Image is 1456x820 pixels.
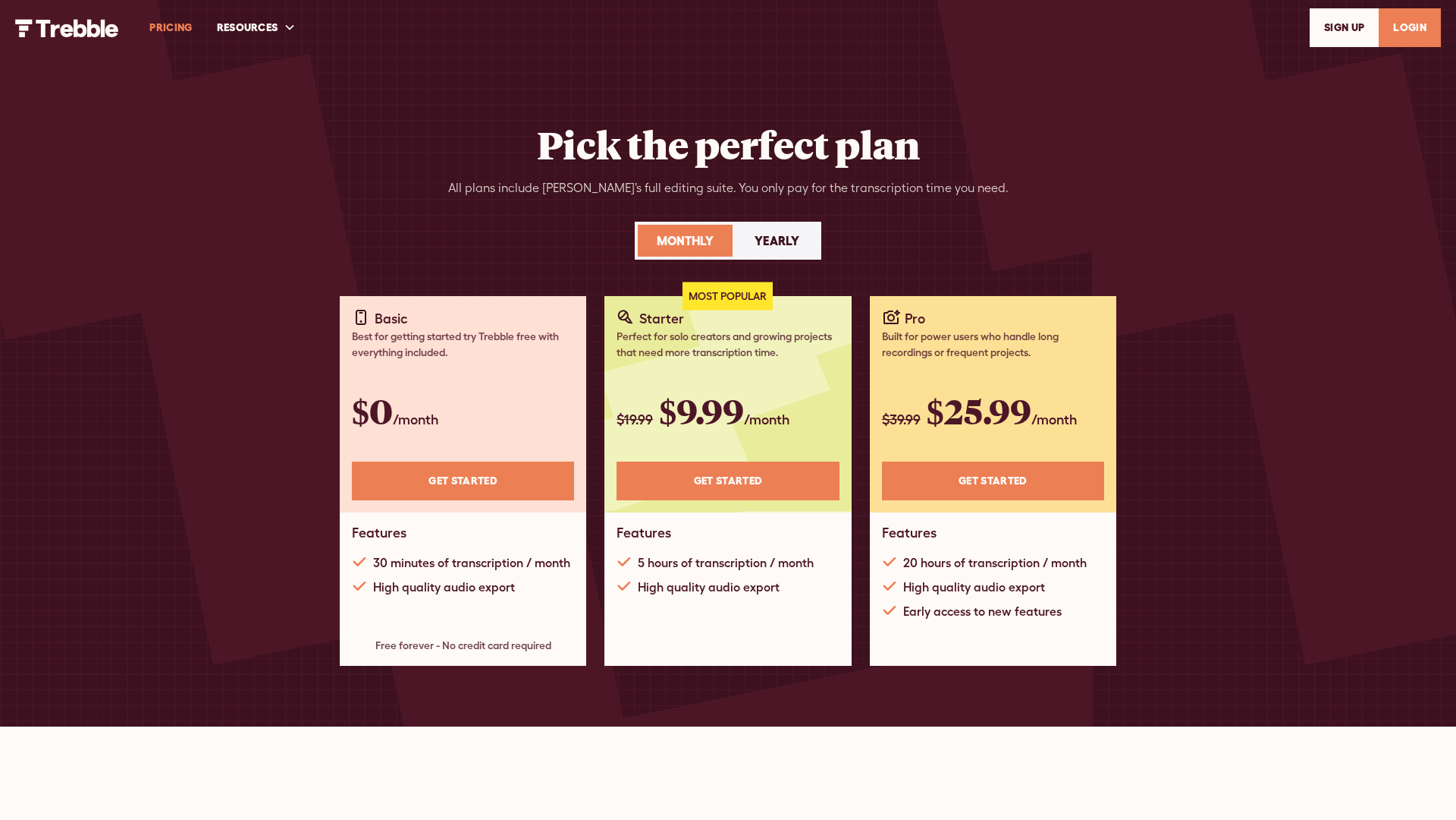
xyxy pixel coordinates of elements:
[744,412,789,427] span: /month
[373,578,515,596] div: High quality audio export
[15,17,119,36] a: home
[905,308,925,329] div: Pro
[137,2,204,54] a: PRICING
[682,282,773,311] div: Most Popular
[373,553,570,572] div: 30 minutes of transcription / month
[736,225,818,257] a: Yearly
[352,329,574,361] div: Best for getting started try Trebble free with everything included.
[755,232,799,250] div: Yearly
[1031,412,1077,427] span: /month
[617,462,839,500] a: Get STARTED
[882,412,921,427] span: $39.99
[1310,8,1379,47] a: SIGn UP
[882,329,1104,361] div: Built for power users who handle long recordings or frequent projects.
[617,329,839,361] div: Perfect for solo creators and growing projects that need more transcription time.
[903,578,1045,596] div: High quality audio export
[352,525,406,541] h1: Features
[537,121,920,167] h2: Pick the perfect plan
[927,388,1031,434] span: $25.99
[393,412,438,427] span: /month
[352,462,574,500] a: Get STARTED
[903,553,1087,572] div: 20 hours of transcription / month
[448,179,1009,197] div: All plans include [PERSON_NAME]’s full editing suite. You only pay for the transcription time you...
[882,525,937,541] h1: Features
[903,602,1062,620] div: Early access to new features
[638,578,780,596] div: High quality audio export
[617,412,653,427] span: $19.99
[205,2,309,54] div: RESOURCES
[352,388,393,434] span: $0
[882,462,1104,500] a: Get STARTED
[352,638,574,654] div: Free forever - No credit card required
[1379,8,1441,47] a: LOGIN
[375,308,408,329] div: Basic
[217,20,278,36] div: RESOURCES
[638,553,814,572] div: 5 hours of transcription / month
[659,388,744,434] span: $9.99
[657,232,714,250] div: Monthly
[638,225,733,257] a: Monthly
[617,525,671,541] h1: Features
[15,19,119,37] img: Trebble Logo - AI Podcast Editor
